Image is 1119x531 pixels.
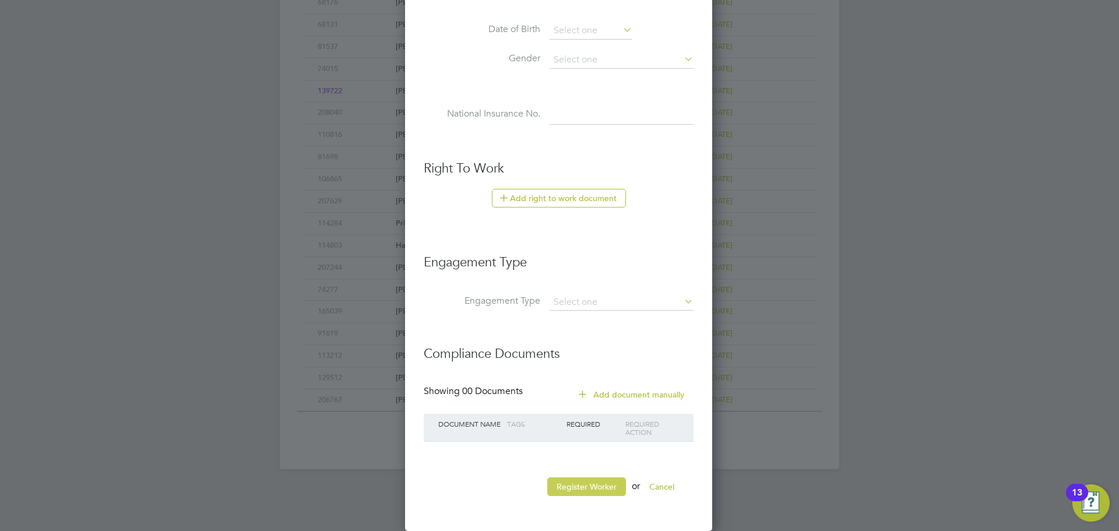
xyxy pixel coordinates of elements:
label: Gender [424,52,540,65]
div: Document Name [435,414,504,434]
button: Open Resource Center, 13 new notifications [1072,484,1110,522]
button: Add document manually [571,385,694,404]
label: Engagement Type [424,295,540,307]
div: 13 [1072,493,1082,508]
h3: Right To Work [424,160,694,177]
div: Showing [424,385,525,398]
h3: Engagement Type [424,242,694,271]
span: 00 Documents [462,385,523,397]
label: Date of Birth [424,23,540,36]
input: Select one [550,22,632,40]
div: Required Action [622,414,682,442]
button: Register Worker [547,477,626,496]
input: Select one [550,51,694,69]
div: Tags [504,414,564,434]
div: Required [564,414,623,434]
h3: Compliance Documents [424,334,694,363]
button: Cancel [640,477,684,496]
li: or [424,477,694,508]
input: Select one [550,294,694,311]
label: National Insurance No. [424,108,540,120]
button: Add right to work document [492,189,626,208]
